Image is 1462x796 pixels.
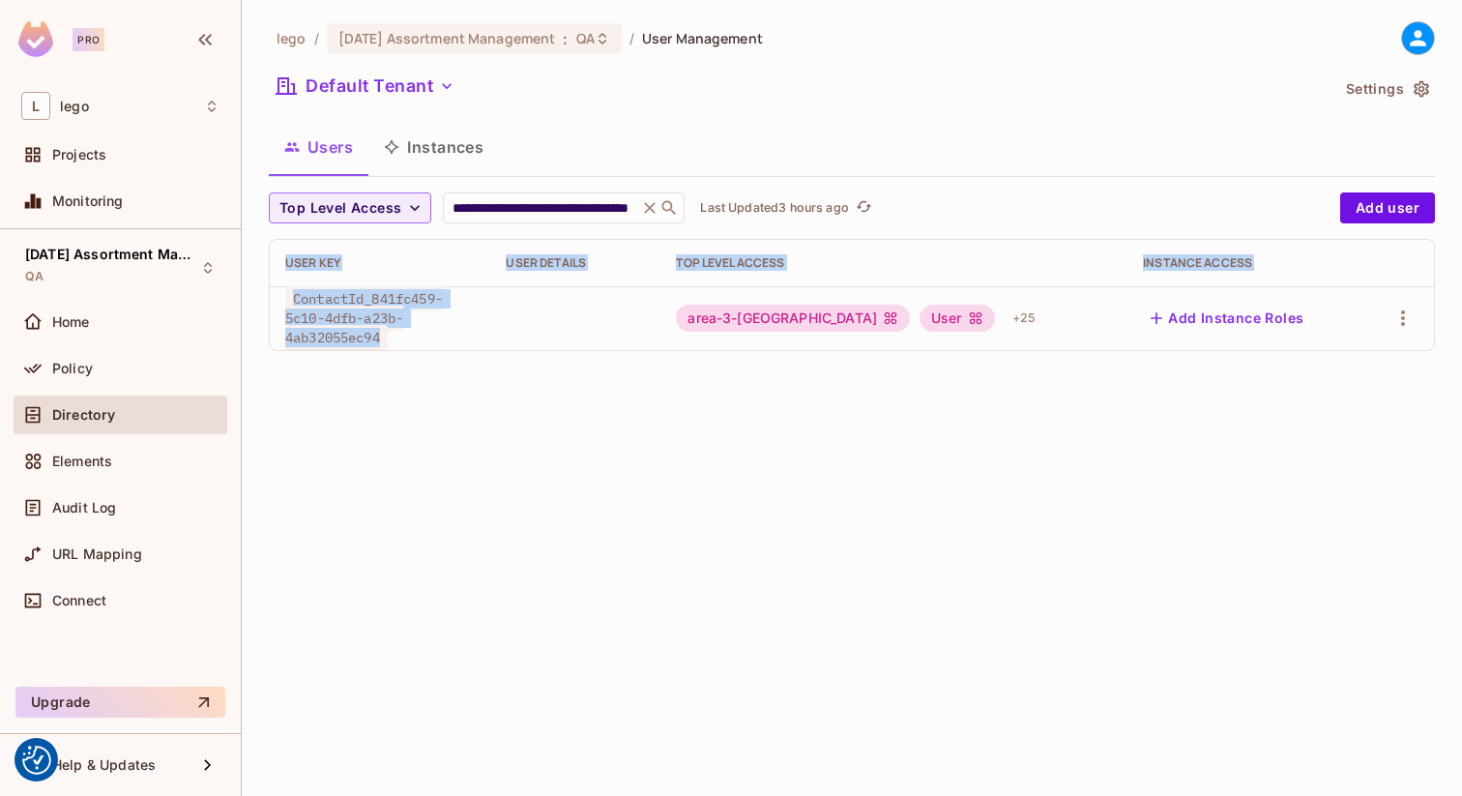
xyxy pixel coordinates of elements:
[18,21,53,57] img: SReyMgAAAABJRU5ErkJggg==
[52,454,112,469] span: Elements
[368,123,499,171] button: Instances
[52,314,90,330] span: Home
[52,546,142,562] span: URL Mapping
[22,746,51,775] img: Revisit consent button
[52,147,106,162] span: Projects
[1005,303,1043,334] div: + 25
[285,286,443,350] span: ContactId_841fc459-5c10-4dfb-a23b-4ab32055ec94
[52,407,115,423] span: Directory
[269,123,368,171] button: Users
[1143,255,1346,271] div: Instance Access
[856,198,872,218] span: refresh
[269,192,431,223] button: Top Level Access
[1338,74,1435,104] button: Settings
[920,305,995,332] div: User
[73,28,104,51] div: Pro
[269,71,462,102] button: Default Tenant
[576,29,595,47] span: QA
[1340,192,1435,223] button: Add user
[15,687,225,718] button: Upgrade
[52,193,124,209] span: Monitoring
[700,200,848,216] p: Last Updated 3 hours ago
[853,196,876,220] button: refresh
[629,29,634,47] li: /
[22,746,51,775] button: Consent Preferences
[21,92,50,120] span: L
[1143,303,1311,334] button: Add Instance Roles
[338,29,556,47] span: [DATE] Assortment Management
[25,247,199,262] span: [DATE] Assortment Management
[562,31,569,46] span: :
[676,255,1112,271] div: Top Level Access
[285,255,475,271] div: User Key
[506,255,645,271] div: User Details
[25,269,44,284] span: QA
[52,757,156,773] span: Help & Updates
[52,593,106,608] span: Connect
[279,196,401,221] span: Top Level Access
[676,305,910,332] div: area-3-[GEOGRAPHIC_DATA]
[849,196,876,220] span: Click to refresh data
[52,361,93,376] span: Policy
[314,29,319,47] li: /
[52,500,116,516] span: Audit Log
[277,29,307,47] span: the active workspace
[60,99,89,114] span: Workspace: lego
[642,29,763,47] span: User Management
